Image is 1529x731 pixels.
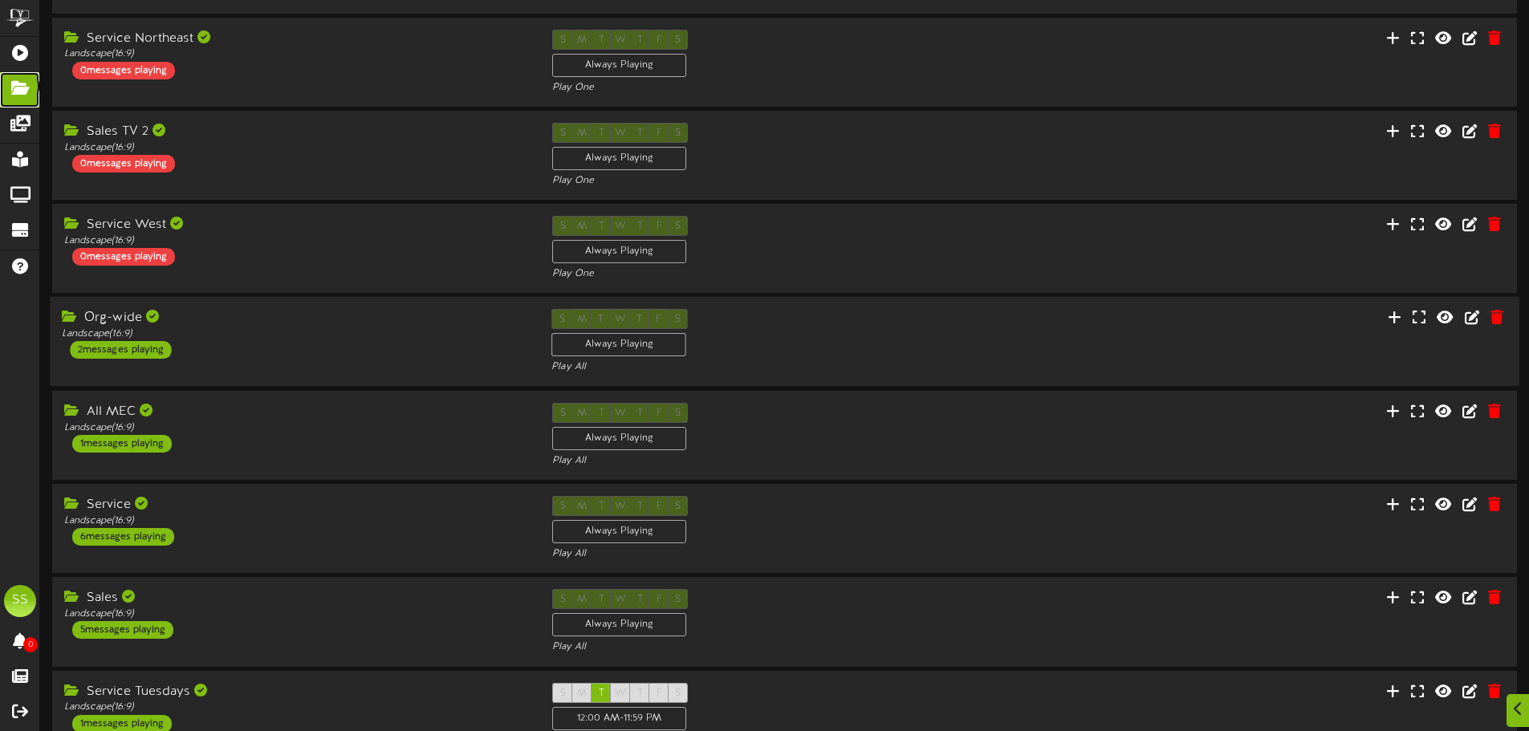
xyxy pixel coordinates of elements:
div: Landscape ( 16:9 ) [64,47,528,61]
div: Always Playing [552,613,686,636]
div: Service Tuesdays [64,683,528,701]
div: Play One [552,267,1016,281]
div: 5 messages playing [72,621,173,639]
div: Play All [552,547,1016,561]
div: 0 messages playing [72,155,175,173]
div: Landscape ( 16:9 ) [64,421,528,435]
div: Landscape ( 16:9 ) [64,141,528,155]
div: Service Northeast [64,30,528,48]
span: W [615,688,626,699]
div: Always Playing [552,240,686,263]
div: Sales TV 2 [64,123,528,141]
div: Org-wide [62,309,527,327]
span: S [560,688,566,699]
div: Landscape ( 16:9 ) [64,607,528,621]
div: Always Playing [552,520,686,543]
div: 0 messages playing [72,62,175,79]
div: Play All [552,640,1016,654]
span: 0 [23,637,38,652]
div: 6 messages playing [72,528,174,546]
div: Sales [64,589,528,607]
div: Landscape ( 16:9 ) [64,514,528,528]
span: T [599,688,604,699]
span: S [675,688,681,699]
span: F [657,688,662,699]
div: Landscape ( 16:9 ) [64,701,528,714]
div: Always Playing [552,427,686,450]
div: Landscape ( 16:9 ) [62,327,527,341]
div: Always Playing [552,147,686,170]
div: Play One [552,81,1016,95]
span: M [577,688,587,699]
div: Play All [551,361,1017,375]
div: Always Playing [552,54,686,77]
div: Landscape ( 16:9 ) [64,234,528,248]
span: T [637,688,643,699]
div: Play One [552,174,1016,188]
div: 0 messages playing [72,248,175,266]
div: Service West [64,216,528,234]
div: Service [64,496,528,514]
div: Always Playing [551,333,686,356]
div: 1 messages playing [72,435,172,453]
div: Play All [552,454,1016,468]
div: SS [4,585,36,617]
div: 2 messages playing [70,341,171,359]
div: 12:00 AM - 11:59 PM [552,707,686,730]
div: All MEC [64,403,528,421]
